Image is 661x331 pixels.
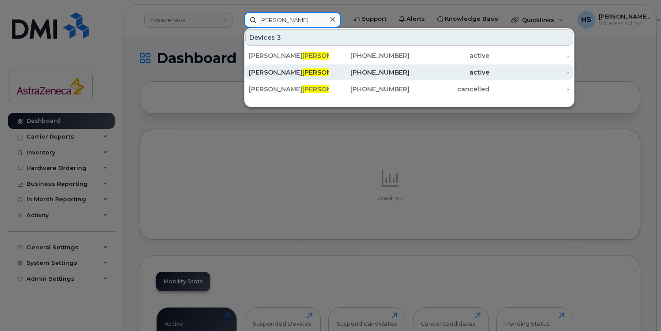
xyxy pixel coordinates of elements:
[302,68,356,76] span: [PERSON_NAME]
[245,29,573,46] div: Devices
[249,51,329,60] div: [PERSON_NAME]
[329,51,409,60] div: [PHONE_NUMBER]
[245,48,573,64] a: [PERSON_NAME][PERSON_NAME][PHONE_NUMBER]active-
[329,68,409,77] div: [PHONE_NUMBER]
[245,64,573,80] a: [PERSON_NAME][PERSON_NAME][PHONE_NUMBER]active-
[489,85,570,94] div: -
[409,68,490,77] div: active
[409,51,490,60] div: active
[249,68,329,77] div: [PERSON_NAME]
[302,85,356,93] span: [PERSON_NAME]
[302,52,356,60] span: [PERSON_NAME]
[489,68,570,77] div: -
[489,51,570,60] div: -
[277,33,281,42] span: 3
[409,85,490,94] div: cancelled
[249,85,329,94] div: [PERSON_NAME]
[245,81,573,97] a: [PERSON_NAME][PERSON_NAME][PHONE_NUMBER]cancelled-
[329,85,409,94] div: [PHONE_NUMBER]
